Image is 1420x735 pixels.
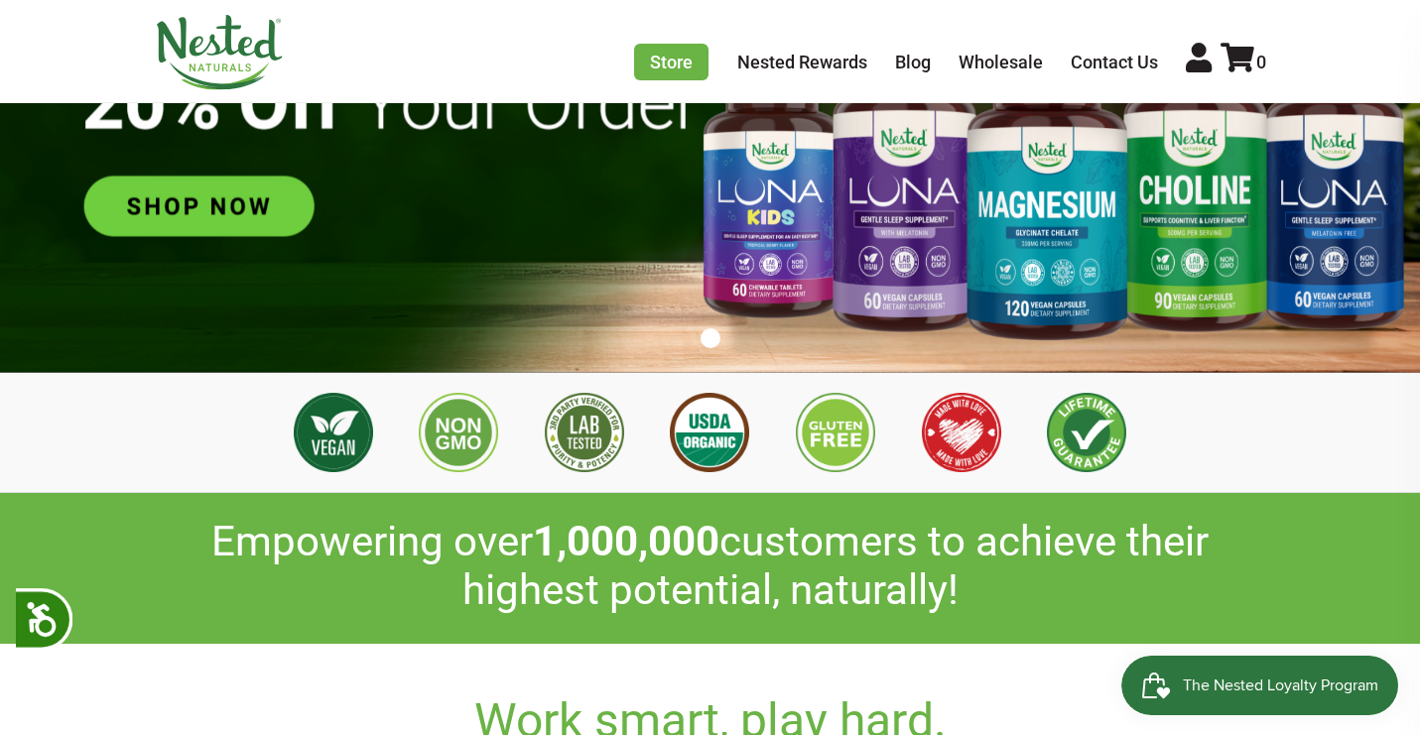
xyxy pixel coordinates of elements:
[533,517,719,565] span: 1,000,000
[1121,656,1400,715] iframe: Button to open loyalty program pop-up
[545,393,624,472] img: 3rd Party Lab Tested
[1256,52,1266,72] span: 0
[670,393,749,472] img: USDA Organic
[1221,52,1266,72] a: 0
[959,52,1043,72] a: Wholesale
[922,393,1001,472] img: Made with Love
[737,52,867,72] a: Nested Rewards
[796,393,875,472] img: Gluten Free
[155,15,284,90] img: Nested Naturals
[1047,393,1126,472] img: Lifetime Guarantee
[701,328,720,348] button: 1 of 1
[155,518,1266,614] h2: Empowering over customers to achieve their highest potential, naturally!
[634,44,709,80] a: Store
[1071,52,1158,72] a: Contact Us
[419,393,498,472] img: Non GMO
[895,52,931,72] a: Blog
[294,393,373,472] img: Vegan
